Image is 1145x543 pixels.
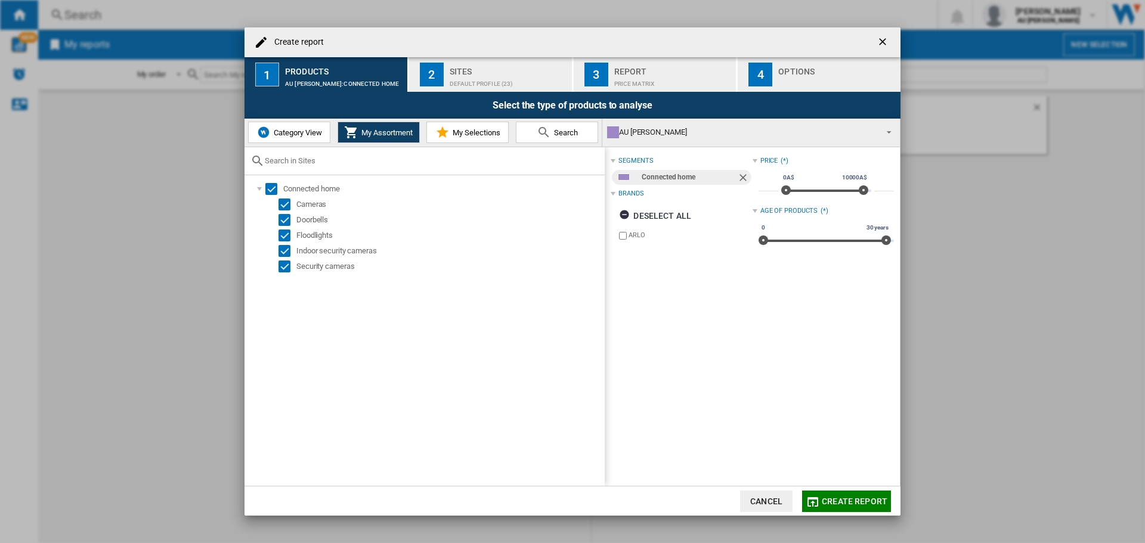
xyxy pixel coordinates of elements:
ng-md-icon: getI18NText('BUTTONS.CLOSE_DIALOG') [877,36,891,50]
button: 4 Options [738,57,900,92]
span: 10000A$ [840,173,869,182]
div: 3 [584,63,608,86]
md-checkbox: Select [278,229,296,241]
div: Doorbells [296,214,603,226]
md-checkbox: Select [278,214,296,226]
button: Create report [802,491,891,512]
ng-md-icon: Remove [737,172,751,186]
div: Price Matrix [614,75,732,87]
div: Report [614,62,732,75]
input: brand.name [619,232,627,240]
div: 4 [748,63,772,86]
div: AU [PERSON_NAME] [607,124,876,141]
div: Indoor security cameras [296,245,603,257]
div: Connected home [642,170,736,185]
button: Search [516,122,598,143]
div: AU [PERSON_NAME]:Connected home [285,75,403,87]
button: 3 Report Price Matrix [574,57,738,92]
button: Category View [248,122,330,143]
span: Create report [822,497,887,506]
input: Search in Sites [265,156,599,165]
span: 0A$ [781,173,796,182]
div: Default profile (23) [450,75,567,87]
div: Sites [450,62,567,75]
button: 1 Products AU [PERSON_NAME]:Connected home [245,57,409,92]
md-checkbox: Select [278,198,296,210]
span: Search [551,128,578,137]
span: My Assortment [358,128,413,137]
md-checkbox: Select [265,183,283,195]
div: Security cameras [296,260,603,272]
div: Deselect all [619,205,691,226]
div: Price [760,156,778,166]
span: My Selections [450,128,500,137]
div: 1 [255,63,279,86]
div: Age of products [760,206,818,216]
label: ARLO [629,231,752,240]
button: Deselect all [615,205,695,226]
div: segments [618,156,653,166]
div: Select the type of products to analyse [245,92,900,119]
div: Brands [618,189,643,198]
div: Floodlights [296,229,603,241]
md-checkbox: Select [278,245,296,257]
button: My Selections [426,122,509,143]
button: My Assortment [338,122,420,143]
h4: Create report [268,36,324,48]
div: 2 [420,63,444,86]
span: 30 years [865,223,890,232]
span: 0 [760,223,767,232]
md-checkbox: Select [278,260,296,272]
div: Connected home [283,183,603,195]
button: 2 Sites Default profile (23) [409,57,573,92]
button: getI18NText('BUTTONS.CLOSE_DIALOG') [872,30,896,54]
img: wiser-icon-blue.png [256,125,271,139]
span: Category View [271,128,322,137]
button: Cancel [740,491,793,512]
div: Products [285,62,403,75]
div: Cameras [296,198,603,210]
div: Options [778,62,896,75]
